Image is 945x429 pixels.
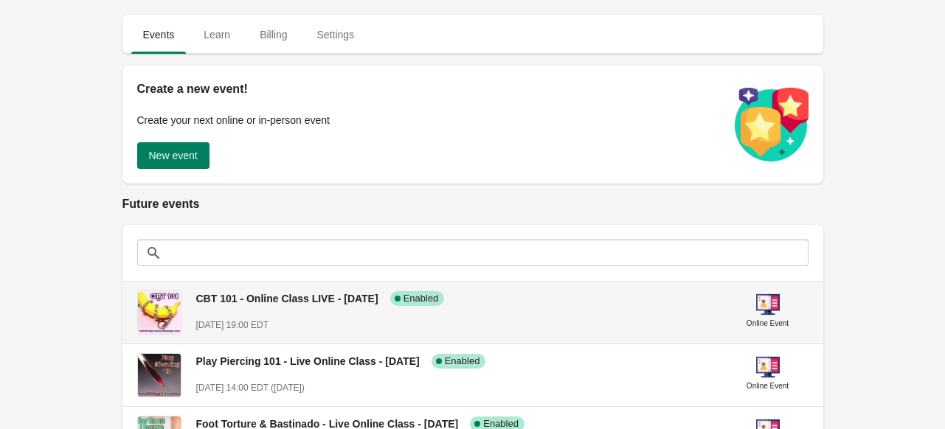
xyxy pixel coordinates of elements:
h2: Create a new event! [137,80,720,98]
span: [DATE] 14:00 EDT ([DATE]) [196,383,305,393]
img: online-event-5d64391802a09ceff1f8b055f10f5880.png [756,293,780,316]
div: Online Event [747,379,789,394]
img: Play Piercing 101 - Live Online Class - October 11, 2025 [138,354,181,397]
div: Online Event [747,316,789,331]
button: New event [137,142,210,169]
span: Play Piercing 101 - Live Online Class - [DATE] [196,355,420,367]
img: online-event-5d64391802a09ceff1f8b055f10f5880.png [756,355,780,379]
span: Settings [305,21,366,48]
span: Billing [248,21,299,48]
span: CBT 101 - Online Class LIVE - [DATE] [196,293,378,304]
span: Events [131,21,187,48]
span: Enabled [404,293,439,304]
h2: Future events [122,195,823,213]
span: New event [149,150,198,161]
span: Enabled [445,355,480,367]
p: Create your next online or in-person event [137,113,720,128]
img: CBT 101 - Online Class LIVE - October 9, 2025 [138,291,181,334]
span: [DATE] 19:00 EDT [196,320,269,330]
span: Learn [192,21,242,48]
